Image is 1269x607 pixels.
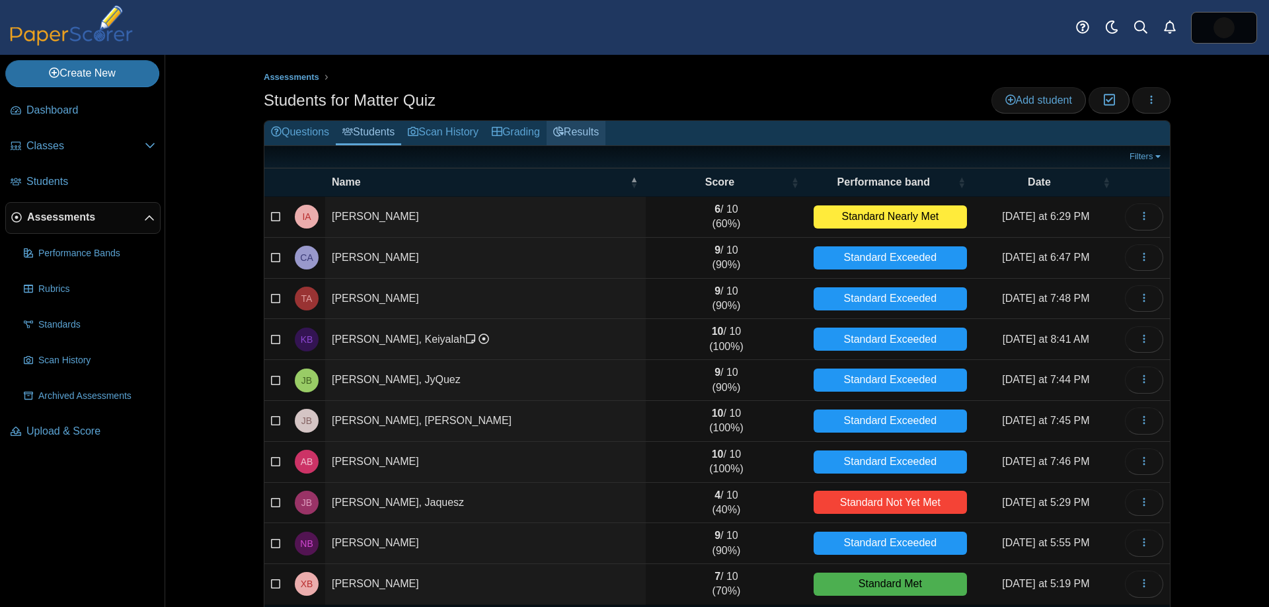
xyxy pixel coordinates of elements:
[302,212,311,221] span: Iyania Anderson
[714,367,720,378] b: 9
[264,72,319,82] span: Assessments
[301,294,313,303] span: Tyler Ashe
[1002,578,1089,589] time: Sep 5, 2025 at 5:19 PM
[5,5,137,46] img: PaperScorer
[814,532,967,555] div: Standard Exceeded
[301,579,313,589] span: Xzavior Brown
[814,287,967,310] div: Standard Exceeded
[301,457,313,466] span: Avery Bolduc
[27,210,144,225] span: Assessments
[5,95,161,127] a: Dashboard
[5,131,161,162] a: Classes
[1191,12,1257,44] a: ps.74CSeXsONR1xs8MJ
[1002,374,1089,385] time: Sep 5, 2025 at 7:44 PM
[5,166,161,198] a: Students
[646,279,807,320] td: / 10 (90%)
[712,448,724,460] b: 10
[38,354,155,367] span: Scan History
[1002,497,1089,508] time: Sep 5, 2025 at 5:29 PM
[1002,252,1089,263] time: Sep 5, 2025 at 6:47 PM
[630,168,638,196] span: Name : Activate to invert sorting
[646,564,807,605] td: / 10 (70%)
[646,483,807,524] td: / 10 (40%)
[646,197,807,238] td: / 10 (60%)
[325,442,646,483] td: [PERSON_NAME]
[714,530,720,541] b: 9
[325,360,646,401] td: [PERSON_NAME], JyQuez
[814,205,967,229] div: Standard Nearly Met
[1126,150,1167,163] a: Filters
[38,247,155,260] span: Performance Bands
[1028,176,1051,188] span: Date
[814,410,967,433] div: Standard Exceeded
[325,483,646,524] td: [PERSON_NAME], Jaquesz
[38,390,155,403] span: Archived Assessments
[38,283,155,296] span: Rubrics
[712,326,724,337] b: 10
[19,309,161,341] a: Standards
[1003,334,1089,345] time: Sep 6, 2025 at 8:41 AM
[714,244,720,256] b: 9
[1102,168,1110,196] span: Date : Activate to sort
[325,523,646,564] td: [PERSON_NAME]
[958,168,966,196] span: Performance band : Activate to sort
[264,89,436,112] h1: Students for Matter Quiz
[300,539,313,548] span: Naashon Brown
[325,564,646,605] td: [PERSON_NAME]
[264,121,336,145] a: Questions
[5,36,137,48] a: PaperScorer
[646,442,807,483] td: / 10 (100%)
[325,401,646,442] td: [PERSON_NAME], [PERSON_NAME]
[260,69,323,86] a: Assessments
[1005,94,1072,106] span: Add student
[837,176,930,188] span: Performance band
[19,238,161,269] a: Performance Bands
[1002,293,1089,304] time: Sep 5, 2025 at 7:48 PM
[814,246,967,269] div: Standard Exceeded
[1213,17,1235,38] img: ps.74CSeXsONR1xs8MJ
[791,168,799,196] span: Score : Activate to sort
[5,416,161,448] a: Upload & Score
[485,121,547,145] a: Grading
[301,376,312,385] span: JyQuez Barnes
[325,238,646,279] td: [PERSON_NAME]
[547,121,605,145] a: Results
[19,345,161,376] a: Scan History
[1155,13,1184,42] a: Alerts
[401,121,485,145] a: Scan History
[325,279,646,320] td: [PERSON_NAME]
[336,121,401,145] a: Students
[814,491,967,514] div: Standard Not Yet Met
[5,202,161,234] a: Assessments
[19,380,161,412] a: Archived Assessments
[714,285,720,297] b: 9
[332,176,361,188] span: Name
[5,60,159,87] a: Create New
[300,253,313,262] span: Chason Andrews
[646,319,807,360] td: / 10 (100%)
[325,197,646,238] td: [PERSON_NAME]
[1213,17,1235,38] span: Jasmine McNair
[19,273,161,305] a: Rubrics
[26,139,145,153] span: Classes
[646,360,807,401] td: / 10 (90%)
[1002,537,1089,548] time: Sep 5, 2025 at 5:55 PM
[714,203,720,215] b: 6
[991,87,1086,114] a: Add student
[1002,415,1089,426] time: Sep 5, 2025 at 7:45 PM
[26,424,155,439] span: Upload & Score
[26,103,155,118] span: Dashboard
[714,571,720,582] b: 7
[646,523,807,564] td: / 10 (90%)
[646,238,807,279] td: / 10 (90%)
[301,498,312,507] span: Jaquesz Bowen
[646,401,807,442] td: / 10 (100%)
[301,416,312,425] span: Jose Bartolon Velazquez
[814,369,967,392] div: Standard Exceeded
[714,489,720,501] b: 4
[301,335,313,344] span: Keiyalah Barber
[814,573,967,596] div: Standard Met
[1002,456,1089,467] time: Sep 5, 2025 at 7:46 PM
[712,408,724,419] b: 10
[1002,211,1089,222] time: Sep 5, 2025 at 6:29 PM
